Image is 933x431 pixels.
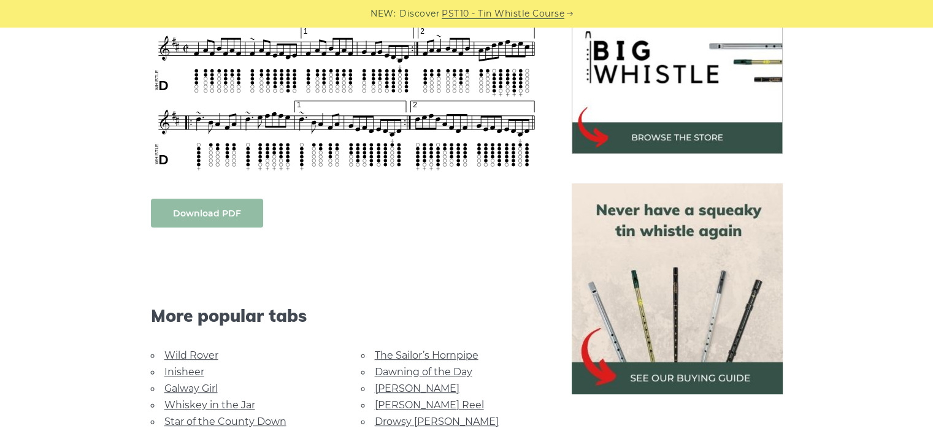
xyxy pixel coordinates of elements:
img: tin whistle buying guide [572,183,783,394]
span: NEW: [371,7,396,21]
a: Wild Rover [164,349,218,361]
a: Galway Girl [164,383,218,394]
a: [PERSON_NAME] Reel [375,399,484,411]
a: Inisheer [164,366,204,378]
span: More popular tabs [151,305,542,326]
a: Drowsy [PERSON_NAME] [375,416,499,427]
a: Dawning of the Day [375,366,472,378]
a: Star of the County Down [164,416,286,427]
a: PST10 - Tin Whistle Course [442,7,564,21]
span: Discover [399,7,440,21]
a: Download PDF [151,199,263,227]
a: [PERSON_NAME] [375,383,459,394]
a: Whiskey in the Jar [164,399,255,411]
a: The Sailor’s Hornpipe [375,349,478,361]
